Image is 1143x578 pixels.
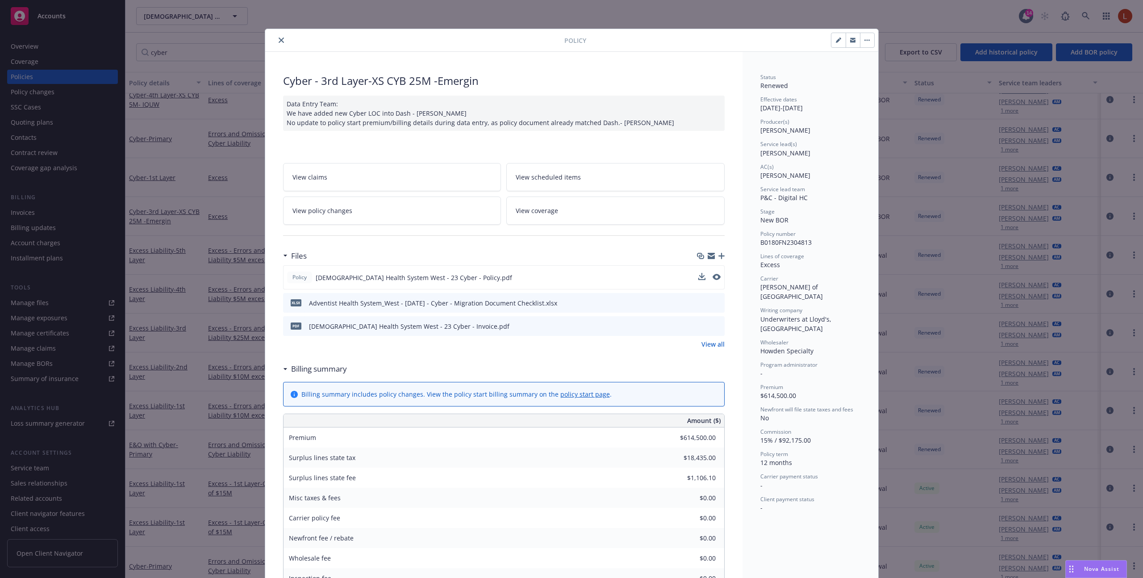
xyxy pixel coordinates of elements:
span: 15% / $92,175.00 [760,436,811,444]
div: Cyber - 3rd Layer-XS CYB 25M -Emergin [283,73,725,88]
span: Wholesale fee [289,554,331,562]
div: Drag to move [1066,561,1077,578]
input: 0.00 [663,471,721,485]
span: Surplus lines state tax [289,453,355,462]
span: Nova Assist [1084,565,1119,573]
span: [PERSON_NAME] [760,126,810,134]
span: Service lead(s) [760,140,797,148]
div: [DEMOGRAPHIC_DATA] Health System West - 23 Cyber - Invoice.pdf [309,322,509,331]
button: preview file [713,273,721,282]
input: 0.00 [663,552,721,565]
a: View claims [283,163,501,191]
span: Lines of coverage [760,252,804,260]
span: Producer(s) [760,118,789,126]
span: Newfront will file state taxes and fees [760,406,853,413]
input: 0.00 [663,431,721,444]
span: Surplus lines state fee [289,473,356,482]
span: Newfront fee / rebate [289,534,354,542]
span: Policy number [760,230,796,238]
span: Carrier policy fee [289,514,340,522]
input: 0.00 [663,451,721,465]
a: policy start page [560,390,610,398]
button: preview file [713,322,721,331]
span: Policy [564,36,586,45]
button: download file [699,322,706,331]
span: Underwriters at Lloyd's, [GEOGRAPHIC_DATA] [760,315,833,333]
span: - [760,369,763,377]
input: 0.00 [663,511,721,525]
span: B0180FN2304813 [760,238,812,247]
span: Amount ($) [687,416,721,425]
span: [PERSON_NAME] of [GEOGRAPHIC_DATA] [760,283,823,301]
span: P&C - Digital HC [760,193,808,202]
span: Policy [291,273,309,281]
span: Effective dates [760,96,797,103]
span: Carrier payment status [760,473,818,480]
span: xlsx [291,299,301,306]
span: View coverage [516,206,558,215]
span: [PERSON_NAME] [760,171,810,180]
span: Commission [760,428,791,436]
span: pdf [291,323,301,329]
span: Service lead team [760,185,805,193]
span: No [760,414,769,422]
button: download file [699,298,706,308]
span: Misc taxes & fees [289,494,341,502]
span: Howden Specialty [760,347,813,355]
span: Renewed [760,81,788,90]
span: Client payment status [760,495,814,503]
input: 0.00 [663,532,721,545]
span: $614,500.00 [760,391,796,400]
div: Data Entry Team: We have added new Cyber LOC into Dash - [PERSON_NAME] No update to policy start ... [283,96,725,131]
span: New BOR [760,216,788,224]
span: Status [760,73,776,81]
span: 12 months [760,458,792,467]
span: Premium [289,433,316,442]
button: preview file [713,298,721,308]
div: Adventist Health System_West - [DATE] - Cyber - Migration Document Checklist.xlsx [309,298,557,308]
span: Wholesaler [760,339,788,346]
span: View scheduled items [516,172,581,182]
button: download file [698,273,705,280]
input: 0.00 [663,491,721,505]
span: View policy changes [292,206,352,215]
button: Nova Assist [1065,560,1127,578]
div: Files [283,250,307,262]
span: Excess [760,260,780,269]
span: Carrier [760,275,778,282]
div: Billing summary includes policy changes. View the policy start billing summary on the . [301,390,612,399]
h3: Files [291,250,307,262]
a: View all [701,339,725,349]
button: download file [698,273,705,282]
div: [DATE] - [DATE] [760,96,860,113]
span: Writing company [760,306,802,314]
span: Premium [760,383,783,391]
button: preview file [713,274,721,280]
span: [DEMOGRAPHIC_DATA] Health System West - 23 Cyber - Policy.pdf [316,273,512,282]
span: - [760,503,763,512]
span: Program administrator [760,361,818,369]
div: Billing summary [283,363,347,375]
span: View claims [292,172,327,182]
a: View scheduled items [506,163,725,191]
span: Stage [760,208,775,215]
h3: Billing summary [291,363,347,375]
a: View policy changes [283,197,501,225]
span: AC(s) [760,163,774,171]
span: [PERSON_NAME] [760,149,810,157]
a: View coverage [506,197,725,225]
span: Policy term [760,450,788,458]
button: close [276,35,287,46]
span: - [760,481,763,490]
